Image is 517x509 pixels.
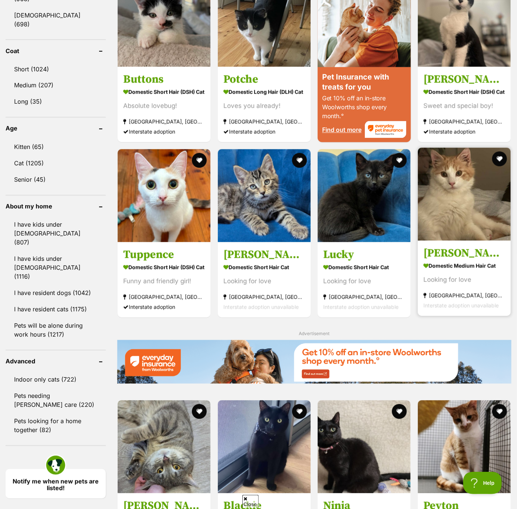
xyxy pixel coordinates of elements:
[323,248,405,262] h3: Lucky
[223,304,299,310] span: Interstate adoption unavailable
[423,87,505,97] strong: Domestic Short Hair (DSH) Cat
[6,217,106,250] a: I have kids under [DEMOGRAPHIC_DATA] (807)
[6,372,106,388] a: Indoor only cats (722)
[6,285,106,301] a: I have resident dogs (1042)
[423,101,505,111] div: Sweet and special boy!
[6,48,106,54] header: Coat
[6,7,106,32] a: [DEMOGRAPHIC_DATA] (698)
[6,203,106,210] header: About my home
[218,149,311,242] img: Leo - Domestic Short Hair Cat
[423,117,505,127] strong: [GEOGRAPHIC_DATA], [GEOGRAPHIC_DATA]
[123,292,205,302] strong: [GEOGRAPHIC_DATA], [GEOGRAPHIC_DATA]
[123,117,205,127] strong: [GEOGRAPHIC_DATA], [GEOGRAPHIC_DATA]
[463,472,502,494] iframe: Help Scout Beacon - Open
[6,469,106,499] a: Notify me when new pets are listed!
[6,358,106,365] header: Advanced
[423,260,505,271] strong: Domestic Medium Hair Cat
[117,340,511,384] img: Everyday Insurance promotional banner
[423,127,505,137] div: Interstate adoption
[423,291,505,301] strong: [GEOGRAPHIC_DATA], [GEOGRAPHIC_DATA]
[218,401,311,493] img: Blackie - Domestic Short Hair (DSH) Cat
[423,246,505,260] h3: [PERSON_NAME]
[6,251,106,285] a: I have kids under [DEMOGRAPHIC_DATA] (1116)
[423,72,505,87] h3: [PERSON_NAME]
[323,262,405,273] strong: Domestic Short Hair Cat
[218,242,311,318] a: [PERSON_NAME] Domestic Short Hair Cat Looking for love [GEOGRAPHIC_DATA], [GEOGRAPHIC_DATA] Inter...
[192,404,207,419] button: favourite
[6,302,106,317] a: I have resident cats (1175)
[6,139,106,155] a: Kitten (65)
[418,148,511,241] img: Jude- Tamworth - Domestic Medium Hair Cat
[423,275,505,285] div: Looking for love
[123,302,205,312] div: Interstate adoption
[223,117,305,127] strong: [GEOGRAPHIC_DATA], [GEOGRAPHIC_DATA]
[6,94,106,110] a: Long (35)
[323,292,405,302] strong: [GEOGRAPHIC_DATA], [GEOGRAPHIC_DATA]
[123,101,205,111] div: Absolute lovebug!
[223,87,305,97] strong: Domestic Long Hair (DLH) Cat
[292,404,307,419] button: favourite
[6,61,106,77] a: Short (1024)
[418,241,511,316] a: [PERSON_NAME] Domestic Medium Hair Cat Looking for love [GEOGRAPHIC_DATA], [GEOGRAPHIC_DATA] Inte...
[123,72,205,87] h3: Buttons
[223,127,305,137] div: Interstate adoption
[492,152,507,166] button: favourite
[123,248,205,262] h3: Tuppence
[318,149,410,242] img: Lucky - Domestic Short Hair Cat
[418,401,511,493] img: Peyton - Domestic Short Hair (DSH) Cat
[192,153,207,168] button: favourite
[118,401,210,493] img: Patrick - Domestic Short Hair (DSH) Cat
[117,340,511,385] a: Everyday Insurance promotional banner
[223,248,305,262] h3: [PERSON_NAME]
[418,67,511,142] a: [PERSON_NAME] Domestic Short Hair (DSH) Cat Sweet and special boy! [GEOGRAPHIC_DATA], [GEOGRAPHIC...
[292,153,307,168] button: favourite
[118,242,210,318] a: Tuppence Domestic Short Hair (DSH) Cat Funny and friendly girl! [GEOGRAPHIC_DATA], [GEOGRAPHIC_DA...
[323,276,405,286] div: Looking for love
[6,156,106,171] a: Cat (1205)
[223,262,305,273] strong: Domestic Short Hair Cat
[318,401,410,493] img: Ninja - Domestic Short Hair Cat
[392,153,407,168] button: favourite
[223,276,305,286] div: Looking for love
[123,127,205,137] div: Interstate adoption
[318,242,410,318] a: Lucky Domestic Short Hair Cat Looking for love [GEOGRAPHIC_DATA], [GEOGRAPHIC_DATA] Interstate ad...
[123,262,205,273] strong: Domestic Short Hair (DSH) Cat
[323,304,399,310] span: Interstate adoption unavailable
[123,87,205,97] strong: Domestic Short Hair (DSH) Cat
[6,78,106,93] a: Medium (207)
[118,67,210,142] a: Buttons Domestic Short Hair (DSH) Cat Absolute lovebug! [GEOGRAPHIC_DATA], [GEOGRAPHIC_DATA] Inte...
[123,276,205,286] div: Funny and friendly girl!
[6,388,106,413] a: Pets needing [PERSON_NAME] care (220)
[6,414,106,438] a: Pets looking for a home together (82)
[223,292,305,302] strong: [GEOGRAPHIC_DATA], [GEOGRAPHIC_DATA]
[118,149,210,242] img: Tuppence - Domestic Short Hair (DSH) Cat
[218,67,311,142] a: Potche Domestic Long Hair (DLH) Cat Loves you already! [GEOGRAPHIC_DATA], [GEOGRAPHIC_DATA] Inter...
[6,125,106,132] header: Age
[242,495,259,508] span: Close
[223,101,305,111] div: Loves you already!
[223,72,305,87] h3: Potche
[6,318,106,343] a: Pets will be alone during work hours (1217)
[492,404,507,419] button: favourite
[299,331,330,337] span: Advertisement
[423,302,499,309] span: Interstate adoption unavailable
[6,172,106,188] a: Senior (45)
[392,404,407,419] button: favourite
